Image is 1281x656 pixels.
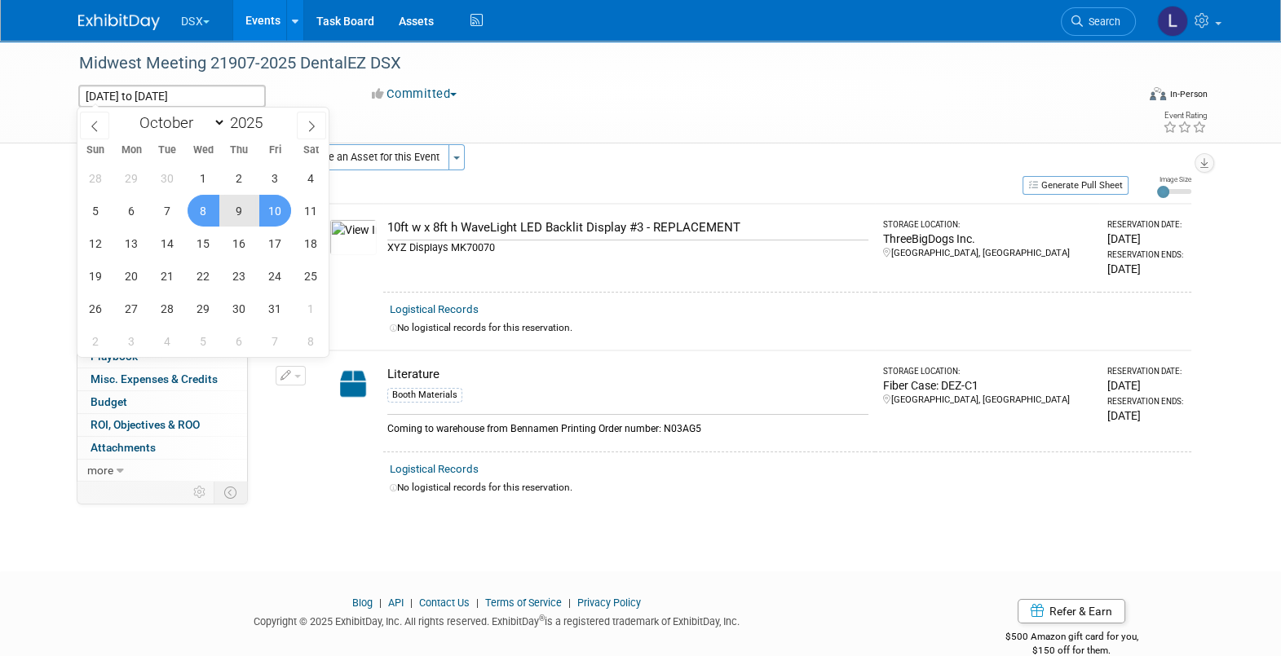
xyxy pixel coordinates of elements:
sup: ® [539,614,545,623]
span: | [375,597,386,609]
span: October 5, 2025 [80,195,112,227]
span: October 25, 2025 [295,260,327,292]
div: No logistical records for this reservation. [390,481,1185,495]
span: October 9, 2025 [223,195,255,227]
span: October 13, 2025 [116,227,148,259]
span: October 11, 2025 [295,195,327,227]
span: Search [1083,15,1120,28]
td: Toggle Event Tabs [214,482,247,503]
span: Thu [221,145,257,156]
span: Wed [185,145,221,156]
div: Midwest Meeting 21907-2025 DentalEZ DSX [73,49,1111,78]
span: November 7, 2025 [259,325,291,357]
span: October 8, 2025 [188,195,219,227]
span: October 19, 2025 [80,260,112,292]
span: October 31, 2025 [259,293,291,324]
span: | [472,597,483,609]
a: API [388,597,404,609]
div: Storage Location: [883,219,1093,231]
span: Mon [113,145,149,156]
a: Contact Us [419,597,470,609]
div: Reservation Date: [1107,219,1185,231]
img: Format-Inperson.png [1150,87,1166,100]
div: [GEOGRAPHIC_DATA], [GEOGRAPHIC_DATA] [883,394,1093,407]
span: | [564,597,575,609]
a: Attachments [77,437,247,459]
div: Storage Location: [883,366,1093,377]
div: Coming to warehouse from Bennamen Printing Order number: N03AG5 [387,414,869,436]
div: ThreeBigDogs Inc. [883,231,1093,247]
span: September 30, 2025 [152,162,183,194]
a: Privacy Policy [577,597,641,609]
div: XYZ Displays MK70070 [387,240,869,255]
td: Personalize Event Tab Strip [186,482,214,503]
div: In-Person [1168,88,1207,100]
div: Reservation Date: [1107,366,1185,377]
span: October 29, 2025 [188,293,219,324]
span: October 2, 2025 [223,162,255,194]
img: Capital-Asset-Icon-2.png [329,366,377,402]
a: Blog [352,597,373,609]
span: October 24, 2025 [259,260,291,292]
a: Search [1061,7,1136,36]
div: Fiber Case: DEZ-C1 [883,377,1093,394]
span: October 15, 2025 [188,227,219,259]
img: Lori Stewart [1157,6,1188,37]
span: October 12, 2025 [80,227,112,259]
span: ROI, Objectives & ROO [91,418,200,431]
div: Literature [387,366,869,383]
span: October 1, 2025 [188,162,219,194]
div: Event Rating [1162,112,1206,120]
span: October 28, 2025 [152,293,183,324]
img: ExhibitDay [78,14,160,30]
span: | [406,597,417,609]
div: [GEOGRAPHIC_DATA], [GEOGRAPHIC_DATA] [883,247,1093,260]
span: November 6, 2025 [223,325,255,357]
img: View Images [329,219,377,255]
div: Reservation Ends: [1107,396,1185,407]
span: November 2, 2025 [80,325,112,357]
span: more [87,464,113,477]
span: October 4, 2025 [295,162,327,194]
div: Copyright © 2025 ExhibitDay, Inc. All rights reserved. ExhibitDay is a registered trademark of Ex... [78,610,917,629]
a: Terms of Service [485,597,562,609]
span: Attachments [91,441,156,454]
button: Generate Pull Sheet [1023,176,1129,195]
div: [DATE] [1107,261,1185,277]
span: October 30, 2025 [223,293,255,324]
span: October 7, 2025 [152,195,183,227]
a: ROI, Objectives & ROO [77,414,247,436]
input: Year [226,113,275,132]
a: Logistical Records [390,303,479,315]
span: Fri [257,145,293,156]
a: Misc. Expenses & Credits [77,368,247,390]
div: Reservation Ends: [1107,249,1185,261]
span: Sun [77,145,113,156]
div: Image Size [1157,174,1191,184]
span: October 3, 2025 [259,162,291,194]
span: Misc. Expenses & Credits [91,372,218,385]
span: October 18, 2025 [295,227,327,259]
div: [DATE] [1107,231,1185,247]
span: October 16, 2025 [223,227,255,259]
span: September 29, 2025 [116,162,148,194]
div: 10ft w x 8ft h WaveLight LED Backlit Display #3 - REPLACEMENT [387,219,869,236]
span: October 20, 2025 [116,260,148,292]
span: November 4, 2025 [152,325,183,357]
span: November 3, 2025 [116,325,148,357]
a: Refer & Earn [1018,599,1125,623]
span: November 8, 2025 [295,325,327,357]
div: Event Format [1040,85,1208,109]
span: October 22, 2025 [188,260,219,292]
button: Committed [366,86,463,103]
span: October 14, 2025 [152,227,183,259]
span: October 10, 2025 [259,195,291,227]
div: No logistical records for this reservation. [390,321,1185,335]
span: Tue [149,145,185,156]
span: Budget [91,395,127,408]
span: November 1, 2025 [295,293,327,324]
div: [DATE] [1107,377,1185,394]
span: Sat [293,145,329,156]
span: September 28, 2025 [80,162,112,194]
span: October 17, 2025 [259,227,291,259]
